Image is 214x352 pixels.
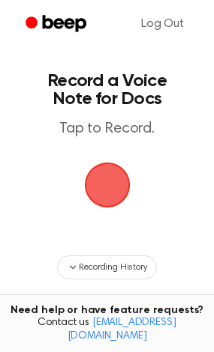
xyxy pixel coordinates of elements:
a: [EMAIL_ADDRESS][DOMAIN_NAME] [68,318,176,342]
a: Log Out [126,6,199,42]
button: Recording History [57,255,156,279]
p: Tap to Record. [27,120,187,139]
a: Beep [15,10,100,39]
h1: Record a Voice Note for Docs [27,72,187,108]
span: Contact us [9,317,205,343]
img: Beep Logo [85,163,130,207]
span: Recording History [79,261,146,274]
